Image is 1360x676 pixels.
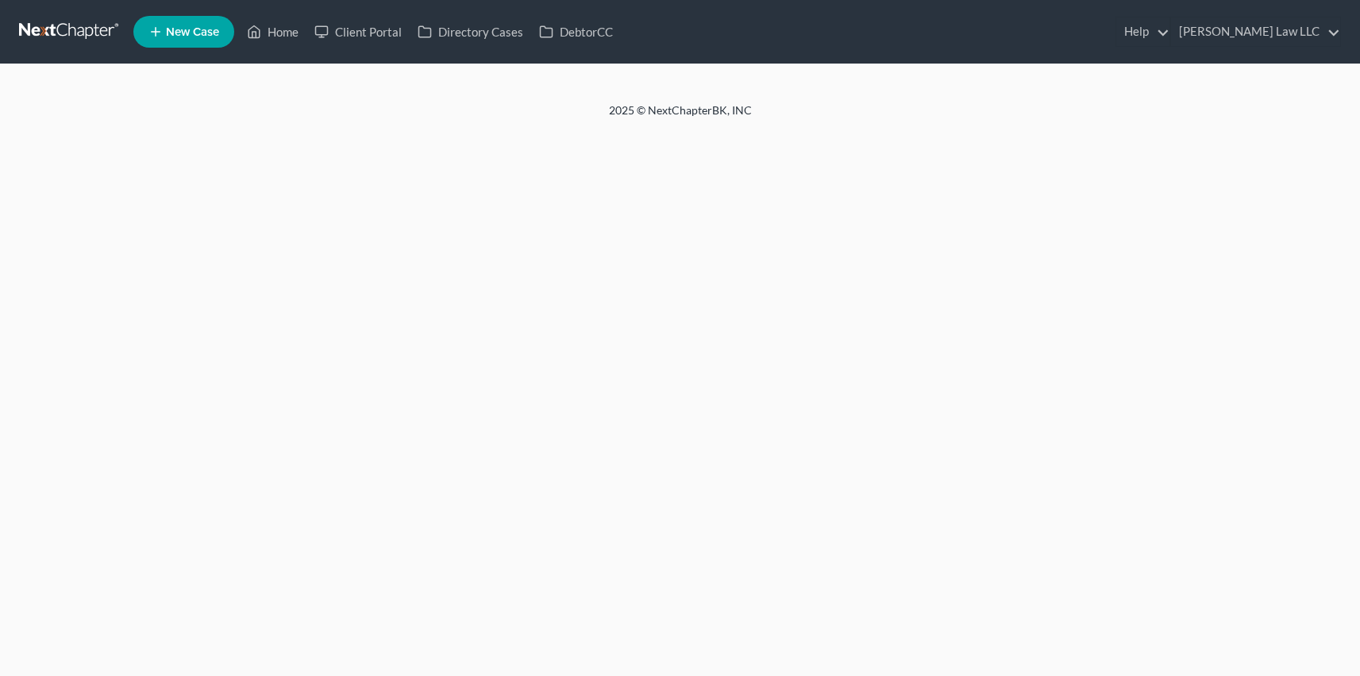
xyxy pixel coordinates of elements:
a: [PERSON_NAME] Law LLC [1171,17,1340,46]
a: DebtorCC [531,17,621,46]
a: Help [1116,17,1169,46]
a: Home [239,17,306,46]
new-legal-case-button: New Case [133,16,234,48]
div: 2025 © NextChapterBK, INC [228,102,1133,131]
a: Directory Cases [410,17,531,46]
a: Client Portal [306,17,410,46]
